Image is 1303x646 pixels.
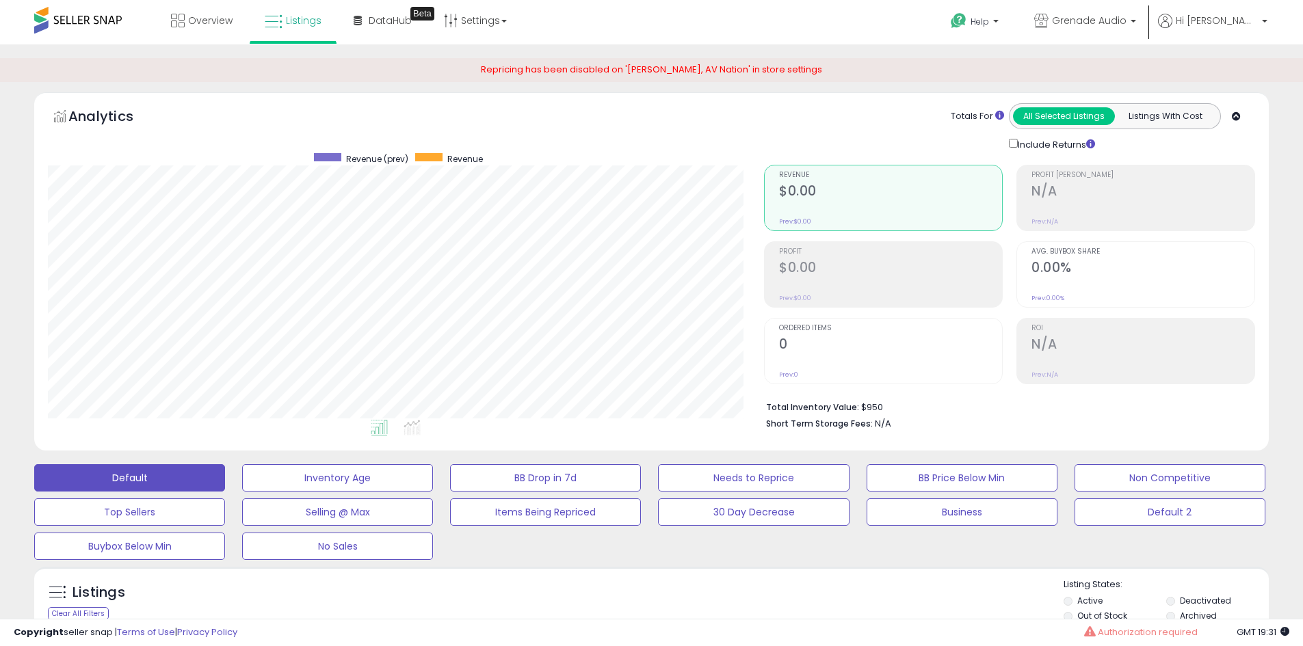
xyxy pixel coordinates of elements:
[1031,248,1254,256] span: Avg. Buybox Share
[766,401,859,413] b: Total Inventory Value:
[766,418,873,429] b: Short Term Storage Fees:
[1158,14,1267,44] a: Hi [PERSON_NAME]
[447,153,483,165] span: Revenue
[1075,464,1265,492] button: Non Competitive
[1077,595,1103,606] label: Active
[242,498,433,526] button: Selling @ Max
[867,498,1057,526] button: Business
[14,625,64,638] strong: Copyright
[1031,183,1254,202] h2: N/A
[34,464,225,492] button: Default
[779,217,811,226] small: Prev: $0.00
[1075,498,1265,526] button: Default 2
[951,110,1004,123] div: Totals For
[779,260,1002,278] h2: $0.00
[1031,336,1254,355] h2: N/A
[779,325,1002,332] span: Ordered Items
[779,294,811,302] small: Prev: $0.00
[867,464,1057,492] button: BB Price Below Min
[1013,107,1115,125] button: All Selected Listings
[779,183,1002,202] h2: $0.00
[117,625,175,638] a: Terms of Use
[242,464,433,492] button: Inventory Age
[48,607,109,620] div: Clear All Filters
[450,498,641,526] button: Items Being Repriced
[779,336,1002,355] h2: 0
[1031,371,1058,379] small: Prev: N/A
[346,153,408,165] span: Revenue (prev)
[940,2,1012,44] a: Help
[1031,172,1254,179] span: Profit [PERSON_NAME]
[950,12,967,29] i: Get Help
[1077,610,1127,621] label: Out of Stock
[1031,325,1254,332] span: ROI
[73,583,125,602] h5: Listings
[1237,625,1289,638] span: 2025-09-8 19:31 GMT
[177,625,237,638] a: Privacy Policy
[410,7,434,21] div: Tooltip anchor
[779,248,1002,256] span: Profit
[1052,14,1127,27] span: Grenade Audio
[1064,578,1269,591] p: Listing States:
[999,136,1111,152] div: Include Returns
[1180,595,1231,606] label: Deactivated
[779,371,798,379] small: Prev: 0
[34,533,225,560] button: Buybox Below Min
[971,16,989,27] span: Help
[658,464,849,492] button: Needs to Reprice
[286,14,321,27] span: Listings
[369,14,412,27] span: DataHub
[658,498,849,526] button: 30 Day Decrease
[1031,294,1064,302] small: Prev: 0.00%
[766,398,1245,414] li: $950
[14,626,237,639] div: seller snap | |
[481,63,822,76] span: Repricing has been disabled on '[PERSON_NAME], AV Nation' in store settings
[1031,217,1058,226] small: Prev: N/A
[1114,107,1216,125] button: Listings With Cost
[1031,260,1254,278] h2: 0.00%
[34,498,225,526] button: Top Sellers
[1180,610,1217,621] label: Archived
[779,172,1002,179] span: Revenue
[188,14,233,27] span: Overview
[1176,14,1258,27] span: Hi [PERSON_NAME]
[68,107,160,129] h5: Analytics
[242,533,433,560] button: No Sales
[875,417,891,430] span: N/A
[450,464,641,492] button: BB Drop in 7d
